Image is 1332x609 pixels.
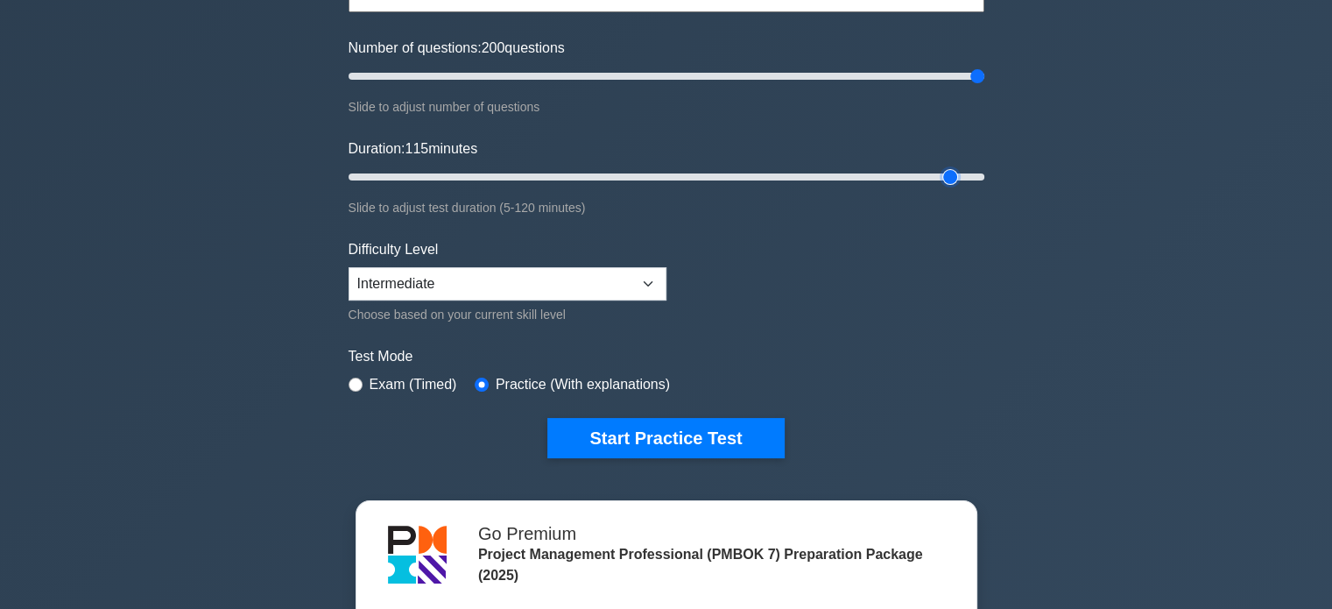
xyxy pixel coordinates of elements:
[349,38,565,59] label: Number of questions: questions
[349,96,984,117] div: Slide to adjust number of questions
[547,418,784,458] button: Start Practice Test
[405,141,428,156] span: 115
[496,374,670,395] label: Practice (With explanations)
[349,138,478,159] label: Duration: minutes
[349,346,984,367] label: Test Mode
[349,197,984,218] div: Slide to adjust test duration (5-120 minutes)
[370,374,457,395] label: Exam (Timed)
[349,239,439,260] label: Difficulty Level
[482,40,505,55] span: 200
[349,304,666,325] div: Choose based on your current skill level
